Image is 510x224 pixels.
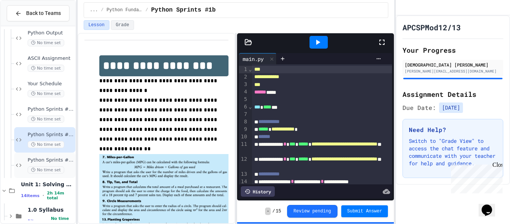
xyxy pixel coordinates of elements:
h2: Your Progress [402,45,503,55]
iframe: chat widget [479,194,503,217]
button: Lesson [84,20,109,30]
span: Unit 1: Solving Problems in Computer Science [21,181,74,188]
span: • [46,218,48,224]
div: 1 [239,66,248,73]
span: / [101,7,103,13]
iframe: chat widget [448,162,503,193]
h2: Assignment Details [402,89,503,99]
span: / [146,7,148,13]
span: Back to Teams [26,9,61,17]
div: 8 [239,118,248,126]
span: Fold line [248,66,252,72]
span: 1.0 Syllabus [28,206,74,213]
button: Grade [111,20,134,30]
span: Python Output [28,30,74,36]
h1: APCSPMod12/13 [402,22,461,33]
span: Python Sprints #1c [28,157,74,163]
div: History [241,186,275,197]
span: 15 [276,208,281,214]
div: [PERSON_NAME][EMAIL_ADDRESS][DOMAIN_NAME] [405,68,501,74]
span: ASCII Assignment [28,55,74,62]
div: 7 [239,111,248,118]
div: main.py [239,53,277,64]
span: • [43,193,44,199]
h3: Need Help? [409,125,497,134]
div: 6 [239,103,248,111]
span: Python Sprints #1b [28,132,74,138]
span: Due Date: [402,103,436,112]
div: 3 [239,81,248,88]
span: 2h 14m total [47,191,74,200]
div: 2 [239,73,248,81]
span: Fold line [248,104,252,110]
div: Chat with us now!Close [3,3,52,47]
div: 5 [239,96,248,103]
span: Submit Answer [347,208,382,214]
span: Your Schedule [28,81,74,87]
div: 9 [239,126,248,133]
span: ... [90,7,98,13]
span: 1 items [28,219,43,224]
div: 4 [239,88,248,96]
span: No time set [28,116,64,123]
div: [DEMOGRAPHIC_DATA] [PERSON_NAME] [405,61,501,68]
span: No time set [28,141,64,148]
span: No time set [28,65,64,72]
span: Python Sprints #1a [28,106,74,113]
div: 13 [239,171,248,178]
button: Review pending [287,205,338,218]
span: - [265,208,271,215]
div: 10 [239,133,248,141]
span: Python Fundamentals [107,7,143,13]
span: Python Sprints #1b [151,6,216,15]
div: 14 [239,178,248,193]
div: 12 [239,156,248,171]
span: No time set [28,166,64,174]
p: Switch to "Grade View" to access the chat feature and communicate with your teacher for help and ... [409,137,497,167]
div: main.py [239,55,267,63]
span: / [272,208,275,214]
span: No time set [28,90,64,97]
button: Back to Teams [7,5,69,21]
span: 14 items [21,193,40,198]
span: [DATE] [439,102,463,113]
button: Submit Answer [341,205,388,217]
div: 11 [239,141,248,156]
span: No time set [28,39,64,46]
